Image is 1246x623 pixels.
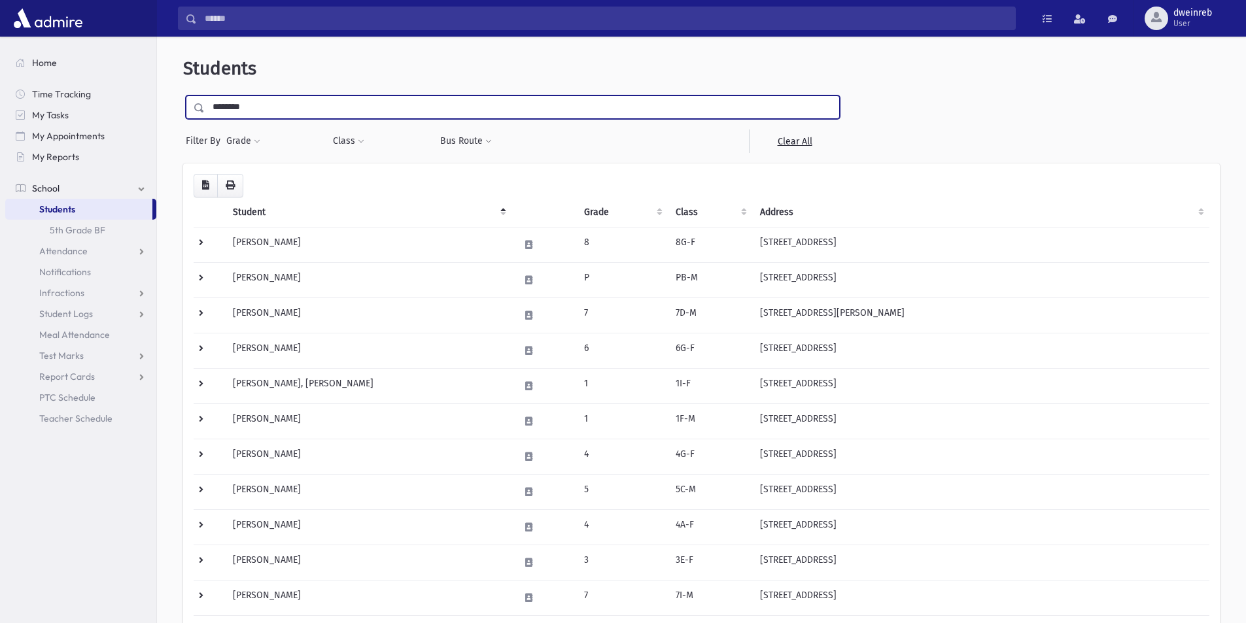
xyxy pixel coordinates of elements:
[39,203,75,215] span: Students
[225,197,511,227] th: Student: activate to sort column descending
[1173,18,1212,29] span: User
[752,333,1209,368] td: [STREET_ADDRESS]
[752,262,1209,297] td: [STREET_ADDRESS]
[225,439,511,474] td: [PERSON_NAME]
[225,580,511,615] td: [PERSON_NAME]
[5,303,156,324] a: Student Logs
[576,262,668,297] td: P
[39,266,91,278] span: Notifications
[5,84,156,105] a: Time Tracking
[752,403,1209,439] td: [STREET_ADDRESS]
[668,545,752,580] td: 3E-F
[5,126,156,146] a: My Appointments
[186,134,226,148] span: Filter By
[32,109,69,121] span: My Tasks
[225,333,511,368] td: [PERSON_NAME]
[576,474,668,509] td: 5
[5,199,152,220] a: Students
[5,220,156,241] a: 5th Grade BF
[5,261,156,282] a: Notifications
[183,58,256,79] span: Students
[752,509,1209,545] td: [STREET_ADDRESS]
[5,178,156,199] a: School
[225,368,511,403] td: [PERSON_NAME], [PERSON_NAME]
[576,368,668,403] td: 1
[5,52,156,73] a: Home
[5,387,156,408] a: PTC Schedule
[5,366,156,387] a: Report Cards
[668,580,752,615] td: 7I-M
[32,151,79,163] span: My Reports
[668,439,752,474] td: 4G-F
[32,182,60,194] span: School
[39,308,93,320] span: Student Logs
[226,129,261,153] button: Grade
[576,297,668,333] td: 7
[668,227,752,262] td: 8G-F
[5,105,156,126] a: My Tasks
[576,197,668,227] th: Grade: activate to sort column ascending
[32,57,57,69] span: Home
[668,197,752,227] th: Class: activate to sort column ascending
[225,227,511,262] td: [PERSON_NAME]
[576,439,668,474] td: 4
[39,392,95,403] span: PTC Schedule
[39,245,88,257] span: Attendance
[32,88,91,100] span: Time Tracking
[752,439,1209,474] td: [STREET_ADDRESS]
[749,129,840,153] a: Clear All
[752,197,1209,227] th: Address: activate to sort column ascending
[576,333,668,368] td: 6
[32,130,105,142] span: My Appointments
[194,174,218,197] button: CSV
[668,368,752,403] td: 1I-F
[752,545,1209,580] td: [STREET_ADDRESS]
[217,174,243,197] button: Print
[5,146,156,167] a: My Reports
[39,329,110,341] span: Meal Attendance
[752,368,1209,403] td: [STREET_ADDRESS]
[752,580,1209,615] td: [STREET_ADDRESS]
[440,129,493,153] button: Bus Route
[225,474,511,509] td: [PERSON_NAME]
[225,545,511,580] td: [PERSON_NAME]
[332,129,365,153] button: Class
[5,324,156,345] a: Meal Attendance
[668,403,752,439] td: 1F-M
[668,262,752,297] td: PB-M
[576,580,668,615] td: 7
[10,5,86,31] img: AdmirePro
[668,333,752,368] td: 6G-F
[39,413,112,424] span: Teacher Schedule
[5,408,156,429] a: Teacher Schedule
[39,350,84,362] span: Test Marks
[225,297,511,333] td: [PERSON_NAME]
[752,297,1209,333] td: [STREET_ADDRESS][PERSON_NAME]
[5,282,156,303] a: Infractions
[225,262,511,297] td: [PERSON_NAME]
[225,403,511,439] td: [PERSON_NAME]
[752,227,1209,262] td: [STREET_ADDRESS]
[39,371,95,382] span: Report Cards
[5,241,156,261] a: Attendance
[576,509,668,545] td: 4
[576,545,668,580] td: 3
[225,509,511,545] td: [PERSON_NAME]
[668,474,752,509] td: 5C-M
[197,7,1015,30] input: Search
[668,509,752,545] td: 4A-F
[5,345,156,366] a: Test Marks
[668,297,752,333] td: 7D-M
[576,227,668,262] td: 8
[1173,8,1212,18] span: dweinreb
[576,403,668,439] td: 1
[752,474,1209,509] td: [STREET_ADDRESS]
[39,287,84,299] span: Infractions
